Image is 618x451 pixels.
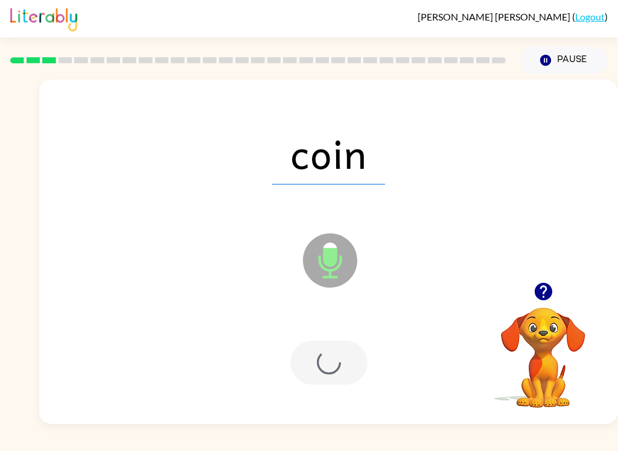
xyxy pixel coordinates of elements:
[10,5,77,31] img: Literably
[575,11,605,22] a: Logout
[418,11,608,22] div: ( )
[483,289,604,409] video: Your browser must support playing .mp4 files to use Literably. Please try using another browser.
[418,11,572,22] span: [PERSON_NAME] [PERSON_NAME]
[272,122,385,184] span: coin
[520,46,608,74] button: Pause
